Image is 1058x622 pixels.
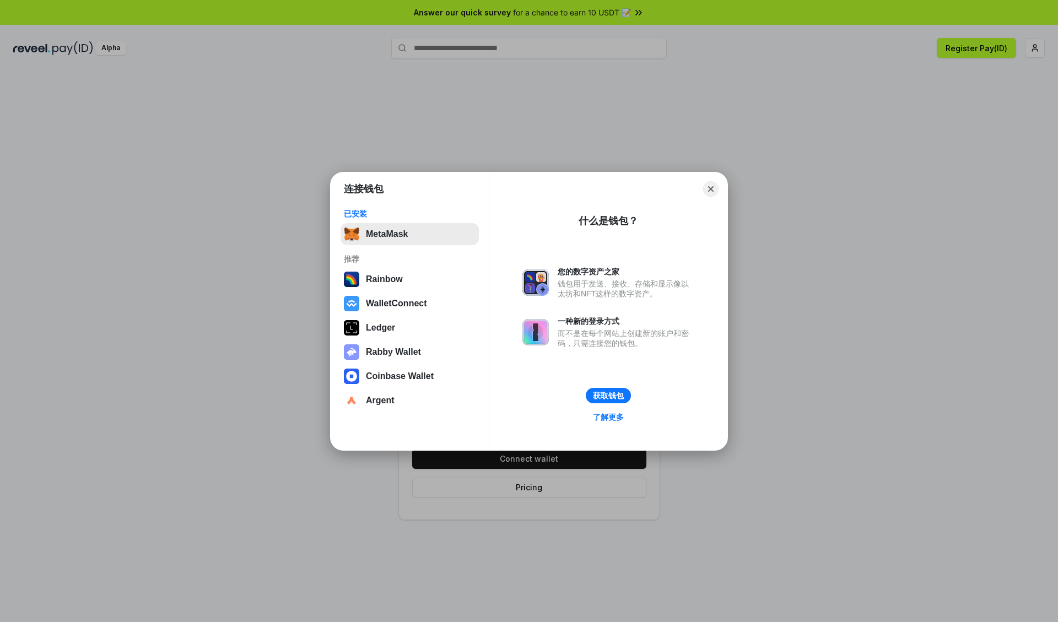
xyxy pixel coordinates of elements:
[366,274,403,284] div: Rainbow
[344,393,359,408] img: svg+xml,%3Csvg%20width%3D%2228%22%20height%3D%2228%22%20viewBox%3D%220%200%2028%2028%22%20fill%3D...
[586,388,631,403] button: 获取钱包
[703,181,719,197] button: Close
[344,369,359,384] img: svg+xml,%3Csvg%20width%3D%2228%22%20height%3D%2228%22%20viewBox%3D%220%200%2028%2028%22%20fill%3D...
[344,209,476,219] div: 已安装
[366,323,395,333] div: Ledger
[558,328,694,348] div: 而不是在每个网站上创建新的账户和密码，只需连接您的钱包。
[344,226,359,242] img: svg+xml,%3Csvg%20fill%3D%22none%22%20height%3D%2233%22%20viewBox%3D%220%200%2035%2033%22%20width%...
[344,320,359,336] img: svg+xml,%3Csvg%20xmlns%3D%22http%3A%2F%2Fwww.w3.org%2F2000%2Fsvg%22%20width%3D%2228%22%20height%3...
[366,229,408,239] div: MetaMask
[366,371,434,381] div: Coinbase Wallet
[579,214,638,228] div: 什么是钱包？
[341,317,479,339] button: Ledger
[341,390,479,412] button: Argent
[366,299,427,309] div: WalletConnect
[341,365,479,387] button: Coinbase Wallet
[558,279,694,299] div: 钱包用于发送、接收、存储和显示像以太坊和NFT这样的数字资产。
[341,268,479,290] button: Rainbow
[341,223,479,245] button: MetaMask
[593,391,624,401] div: 获取钱包
[344,182,384,196] h1: 连接钱包
[344,296,359,311] img: svg+xml,%3Csvg%20width%3D%2228%22%20height%3D%2228%22%20viewBox%3D%220%200%2028%2028%22%20fill%3D...
[366,396,395,405] div: Argent
[341,293,479,315] button: WalletConnect
[558,267,694,277] div: 您的数字资产之家
[586,410,630,424] a: 了解更多
[344,254,476,264] div: 推荐
[593,412,624,422] div: 了解更多
[341,341,479,363] button: Rabby Wallet
[522,319,549,345] img: svg+xml,%3Csvg%20xmlns%3D%22http%3A%2F%2Fwww.w3.org%2F2000%2Fsvg%22%20fill%3D%22none%22%20viewBox...
[366,347,421,357] div: Rabby Wallet
[522,269,549,296] img: svg+xml,%3Csvg%20xmlns%3D%22http%3A%2F%2Fwww.w3.org%2F2000%2Fsvg%22%20fill%3D%22none%22%20viewBox...
[558,316,694,326] div: 一种新的登录方式
[344,344,359,360] img: svg+xml,%3Csvg%20xmlns%3D%22http%3A%2F%2Fwww.w3.org%2F2000%2Fsvg%22%20fill%3D%22none%22%20viewBox...
[344,272,359,287] img: svg+xml,%3Csvg%20width%3D%22120%22%20height%3D%22120%22%20viewBox%3D%220%200%20120%20120%22%20fil...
